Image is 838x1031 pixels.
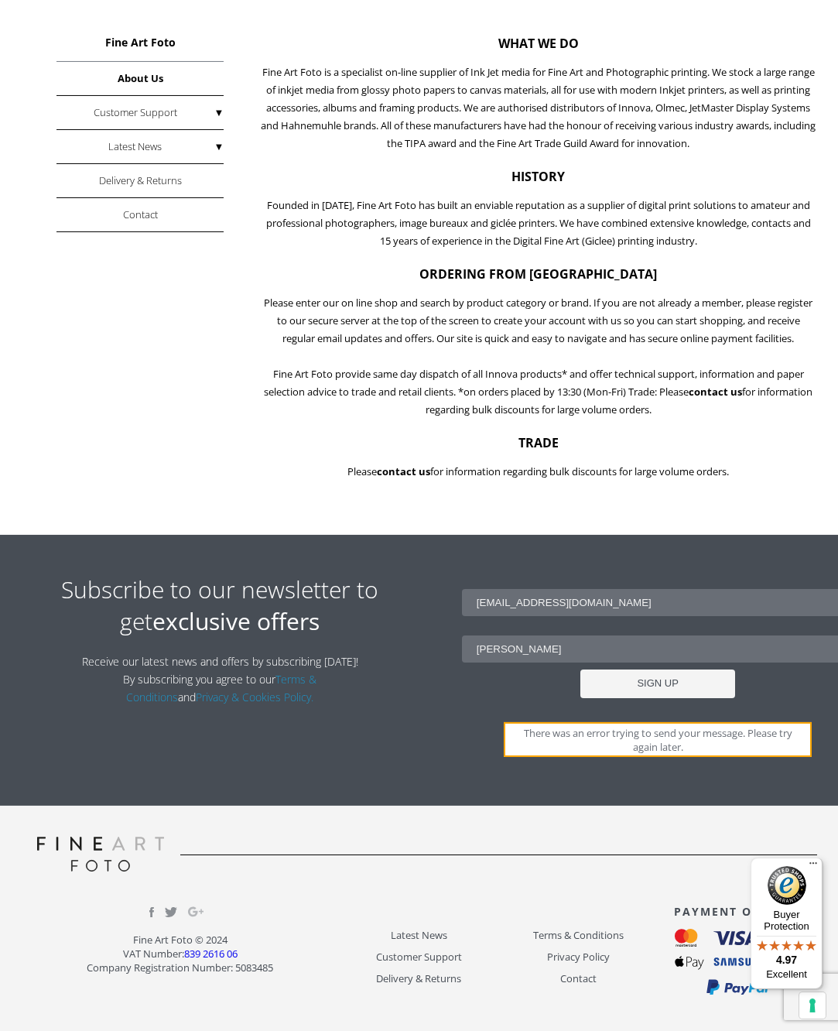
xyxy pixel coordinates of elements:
h2: Subscribe to our newsletter to get [21,574,419,637]
p: Excellent [751,968,823,981]
a: 839 2616 06 [184,947,238,961]
a: Latest News [340,927,499,944]
strong: exclusive offers [152,605,320,637]
h3: Fine Art Foto [56,35,224,50]
a: Delivery & Returns [340,970,499,988]
p: Buyer Protection [751,909,823,932]
a: Terms & Conditions [498,927,658,944]
input: SIGN UP [580,670,735,698]
img: payment_options.svg [675,927,801,996]
h2: WHAT WE DO [260,35,817,52]
img: logo-grey.svg [37,837,164,872]
p: Fine Art Foto is a specialist on-line supplier of Ink Jet media for Fine Art and Photographic pri... [260,63,817,152]
a: Customer Support [56,96,224,130]
h2: ORDERING FROM [GEOGRAPHIC_DATA] [260,265,817,283]
a: Contact [56,198,224,232]
p: Please for information regarding bulk discounts for large volume orders. [260,463,817,481]
h2: TRADE [260,434,817,451]
a: contact us [689,385,742,399]
img: Google_Plus.svg [188,904,204,920]
a: About Us [56,62,224,96]
a: Delivery & Returns [56,164,224,198]
a: Contact [498,970,658,988]
a: contact us [377,464,430,478]
h2: HISTORY [260,168,817,185]
a: Latest News [56,130,224,164]
a: Privacy & Cookies Policy. [196,690,313,704]
img: twitter.svg [165,907,177,917]
a: Customer Support [340,948,499,966]
p: Receive our latest news and offers by subscribing [DATE]! By subscribing you agree to our and [77,653,362,706]
p: Please enter our on line shop and search by product category or brand. If you are not already a m... [260,294,817,419]
p: Fine Art Foto © 2024 VAT Number: Company Registration Number: 5083485 [21,933,340,974]
button: Your consent preferences for tracking technologies [799,992,826,1019]
button: Menu [804,858,823,876]
span: 4.97 [776,954,797,966]
img: facebook.svg [149,907,154,917]
button: Trusted Shops TrustmarkBuyer Protection4.97Excellent [751,858,823,989]
div: There was an error trying to send your message. Please try again later. [504,722,812,757]
img: Trusted Shops Trustmark [768,866,806,905]
h3: PAYMENT OPTIONS [658,904,817,919]
a: Privacy Policy [498,948,658,966]
p: Founded in [DATE], Fine Art Foto has built an enviable reputation as a supplier of digital print ... [260,197,817,250]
